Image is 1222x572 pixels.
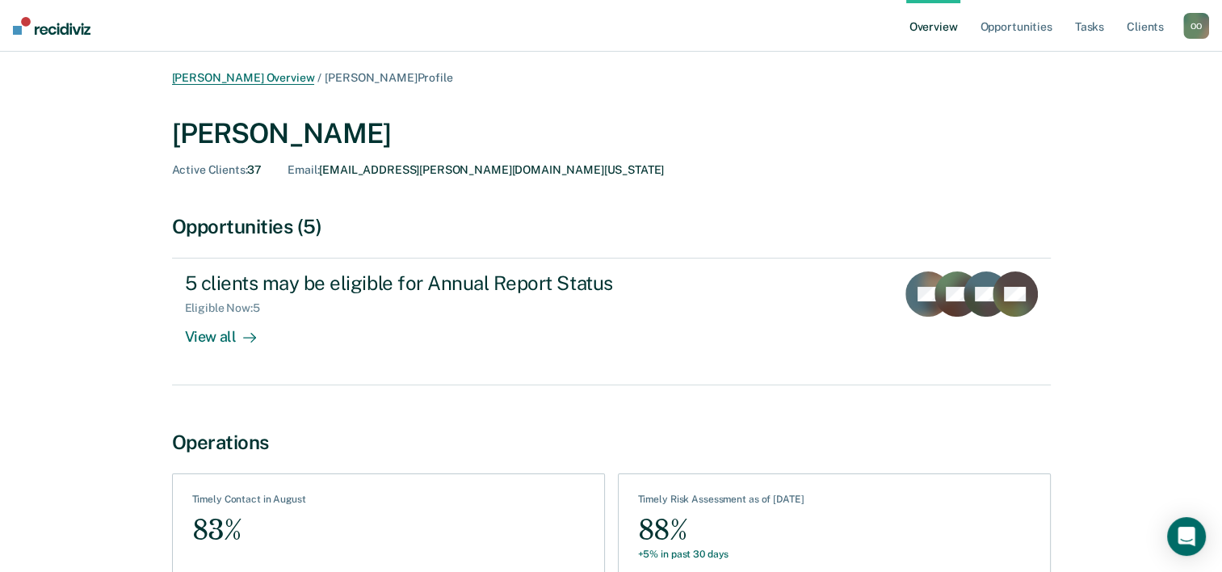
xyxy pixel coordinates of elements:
[172,163,262,177] div: 37
[1183,13,1209,39] div: O O
[172,258,1051,385] a: 5 clients may be eligible for Annual Report StatusEligible Now:5View all
[13,17,90,35] img: Recidiviz
[172,215,1051,238] div: Opportunities (5)
[638,549,804,560] div: +5% in past 30 days
[185,301,273,315] div: Eligible Now : 5
[192,494,306,511] div: Timely Contact in August
[638,494,804,511] div: Timely Risk Assessment as of [DATE]
[185,271,752,295] div: 5 clients may be eligible for Annual Report Status
[185,315,275,347] div: View all
[172,71,315,85] a: [PERSON_NAME] Overview
[288,163,664,177] div: [EMAIL_ADDRESS][PERSON_NAME][DOMAIN_NAME][US_STATE]
[172,431,1051,454] div: Operations
[172,163,248,176] span: Active Clients :
[314,71,325,84] span: /
[1167,517,1206,556] div: Open Intercom Messenger
[172,117,1051,150] div: [PERSON_NAME]
[192,512,306,549] div: 83%
[325,71,452,84] span: [PERSON_NAME] Profile
[288,163,319,176] span: Email :
[1183,13,1209,39] button: OO
[638,512,804,549] div: 88%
